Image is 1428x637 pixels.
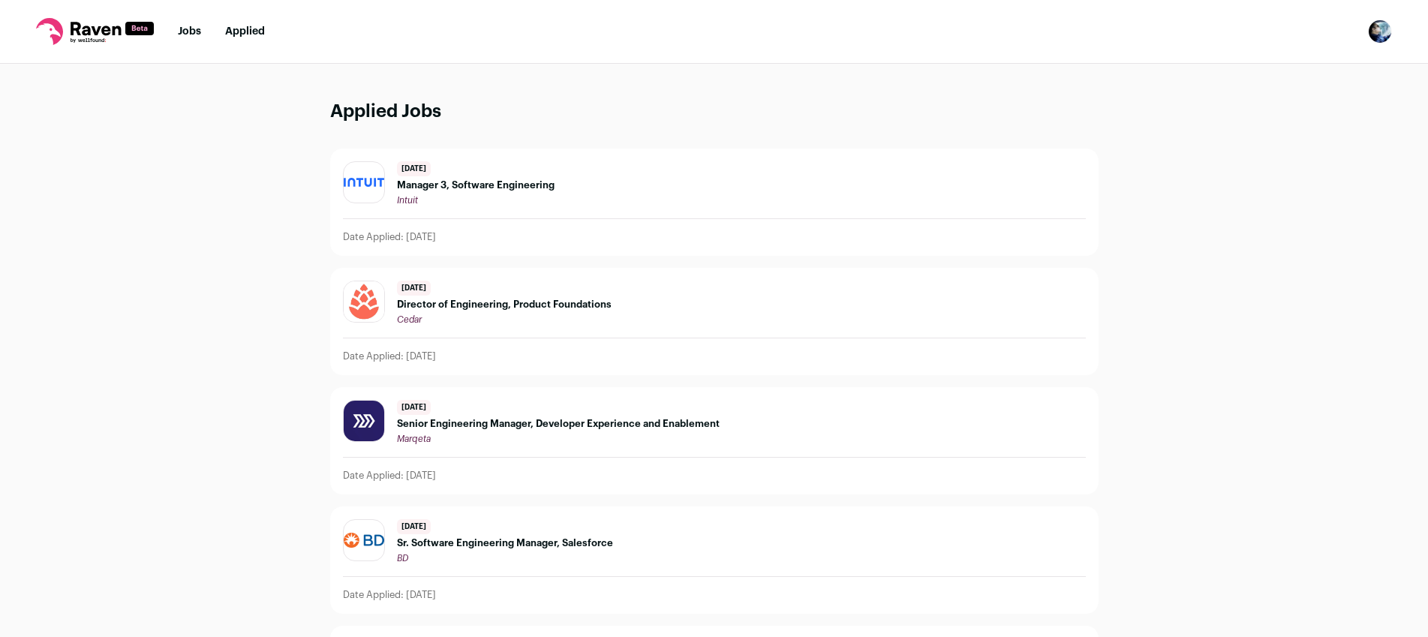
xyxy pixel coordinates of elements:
span: [DATE] [397,400,431,415]
span: [DATE] [397,281,431,296]
span: Director of Engineering, Product Foundations [397,299,612,311]
a: [DATE] Sr. Software Engineering Manager, Salesforce BD Date Applied: [DATE] [331,507,1098,613]
img: 063e6e21db467e0fea59c004443fc3bf10cf4ada0dac12847339c93fdb63647b.png [344,178,384,186]
span: [DATE] [397,161,431,176]
p: Date Applied: [DATE] [343,470,436,482]
span: Marqeta [397,434,431,443]
span: Senior Engineering Manager, Developer Experience and Enablement [397,418,720,430]
a: [DATE] Senior Engineering Manager, Developer Experience and Enablement Marqeta Date Applied: [DATE] [331,388,1098,494]
a: Applied [225,26,265,37]
span: [DATE] [397,519,431,534]
p: Date Applied: [DATE] [343,350,436,362]
a: [DATE] Director of Engineering, Product Foundations Cedar Date Applied: [DATE] [331,269,1098,374]
img: 4790ddf9c68e437f657af68011a1cbd30c7a61292ce9657cd8ba6740285a9d7d.png [344,533,384,548]
span: BD [397,554,408,563]
img: 1548340-medium_jpg [1368,20,1392,44]
span: Intuit [397,196,418,205]
a: Jobs [178,26,201,37]
button: Open dropdown [1368,20,1392,44]
p: Date Applied: [DATE] [343,589,436,601]
span: Manager 3, Software Engineering [397,179,555,191]
img: 9fa0e9a38ece1d0fefaeea44f1cb48c56cf4a9f607a8215fd0ba4cedde620d86.jpg [344,281,384,322]
p: Date Applied: [DATE] [343,231,436,243]
h1: Applied Jobs [330,100,1099,125]
span: Cedar [397,315,422,324]
span: Sr. Software Engineering Manager, Salesforce [397,537,613,549]
a: [DATE] Manager 3, Software Engineering Intuit Date Applied: [DATE] [331,149,1098,255]
img: 4d7772cdcf594daddb25f446b9afb4568846770d7fb8c26908dc8c86500a6146.jpg [344,401,384,441]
